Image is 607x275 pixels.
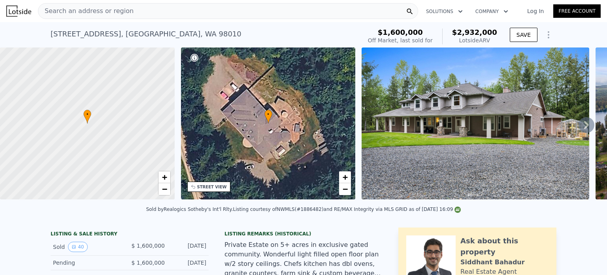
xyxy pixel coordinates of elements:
button: Company [469,4,515,19]
div: [DATE] [171,259,206,267]
img: Lotside [6,6,31,17]
span: Search an address or region [38,6,134,16]
a: Log In [518,7,553,15]
div: Sold [53,242,123,252]
span: • [264,111,272,118]
img: Sale: 114241762 Parcel: 98612686 [362,47,589,199]
button: SAVE [510,28,537,42]
div: Listing Remarks (Historical) [224,231,383,237]
a: Zoom out [158,183,170,195]
button: Solutions [420,4,469,19]
button: View historical data [68,242,87,252]
span: $2,932,000 [452,28,497,36]
div: Lotside ARV [452,36,497,44]
div: [DATE] [171,242,206,252]
img: NWMLS Logo [454,207,461,213]
div: Ask about this property [460,235,549,258]
div: [STREET_ADDRESS] , [GEOGRAPHIC_DATA] , WA 98010 [51,28,241,40]
span: • [83,111,91,118]
span: $ 1,600,000 [131,243,165,249]
a: Zoom in [339,171,351,183]
div: • [83,110,91,123]
a: Zoom in [158,171,170,183]
a: Free Account [553,4,601,18]
span: $ 1,600,000 [131,260,165,266]
span: + [162,172,167,182]
div: STREET VIEW [197,184,227,190]
div: Listing courtesy of NWMLS (#1886482) and RE/MAX Integrity via MLS GRID as of [DATE] 16:09 [233,207,461,212]
span: − [162,184,167,194]
div: Siddhant Bahadur [460,258,525,267]
div: Sold by Realogics Sotheby's Int'l Rlty . [146,207,233,212]
span: − [343,184,348,194]
div: Pending [53,259,123,267]
a: Zoom out [339,183,351,195]
div: Off Market, last sold for [368,36,433,44]
span: $1,600,000 [378,28,423,36]
span: + [343,172,348,182]
button: Show Options [541,27,556,43]
div: LISTING & SALE HISTORY [51,231,209,239]
div: • [264,110,272,123]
